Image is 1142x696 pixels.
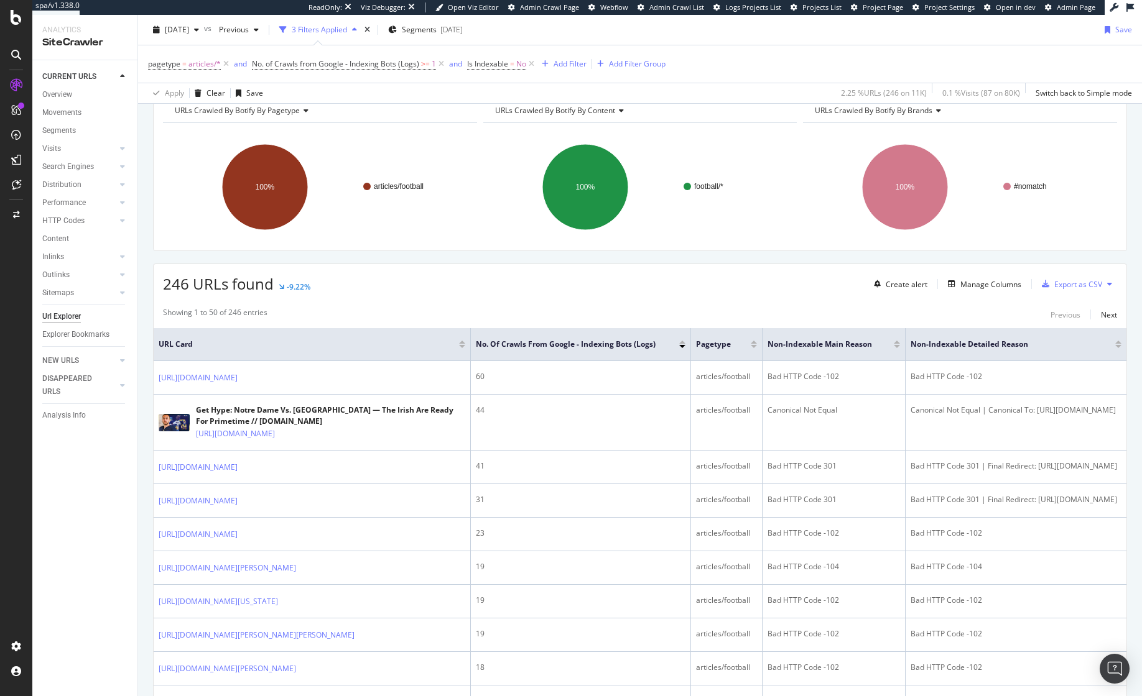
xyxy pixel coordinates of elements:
[1045,2,1095,12] a: Admin Page
[256,183,275,191] text: 100%
[42,160,116,173] a: Search Engines
[863,2,903,12] span: Project Page
[42,70,116,83] a: CURRENT URLS
[476,561,685,572] div: 19
[476,371,685,382] div: 60
[768,528,900,539] div: Bad HTTP Code -102
[713,2,781,12] a: Logs Projects List
[696,405,757,416] div: articles/football
[42,124,129,137] a: Segments
[911,405,1121,416] div: Canonical Not Equal | Canonical To: [URL][DOMAIN_NAME]
[768,339,875,350] span: Non-Indexable Main Reason
[42,409,86,422] div: Analysis Info
[309,2,342,12] div: ReadOnly:
[696,628,757,639] div: articles/football
[42,88,72,101] div: Overview
[696,339,732,350] span: pagetype
[815,105,932,116] span: URLs Crawled By Botify By brands
[42,35,128,50] div: SiteCrawler
[493,101,786,121] h4: URLs Crawled By Botify By content
[1100,20,1132,40] button: Save
[609,58,666,69] div: Add Filter Group
[252,58,419,69] span: No. of Crawls from Google - Indexing Bots (Logs)
[768,494,900,505] div: Bad HTTP Code 301
[148,58,180,69] span: pagetype
[148,83,184,103] button: Apply
[196,405,465,427] div: Get Hype: Notre Dame Vs. [GEOGRAPHIC_DATA] — The Irish Are Ready For Primetime // [DOMAIN_NAME]
[42,124,76,137] div: Segments
[476,662,685,673] div: 18
[768,595,900,606] div: Bad HTTP Code -102
[768,371,900,382] div: Bad HTTP Code -102
[803,133,1114,241] div: A chart.
[159,495,238,507] a: [URL][DOMAIN_NAME]
[42,286,116,300] a: Sitemaps
[42,310,81,323] div: Url Explorer
[476,460,685,472] div: 41
[163,307,267,322] div: Showing 1 to 50 of 246 entries
[791,2,842,12] a: Projects List
[42,328,129,341] a: Explorer Bookmarks
[638,2,704,12] a: Admin Crawl List
[204,23,214,34] span: vs
[896,183,915,191] text: 100%
[42,196,86,209] div: Performance
[768,561,900,572] div: Bad HTTP Code -104
[911,371,1121,382] div: Bad HTTP Code -102
[1054,279,1102,290] div: Export as CSV
[42,142,61,155] div: Visits
[163,133,474,241] svg: A chart.
[182,58,187,69] span: =
[231,83,263,103] button: Save
[214,24,249,35] span: Previous
[402,24,437,35] span: Segments
[42,250,64,263] div: Inlinks
[476,595,685,606] div: 19
[911,595,1121,606] div: Bad HTTP Code -102
[159,595,278,608] a: [URL][DOMAIN_NAME][US_STATE]
[911,561,1121,572] div: Bad HTTP Code -104
[42,196,116,209] a: Performance
[287,282,310,292] div: -9.22%
[148,20,204,40] button: [DATE]
[42,250,116,263] a: Inlinks
[292,24,347,35] div: 3 Filters Applied
[42,160,94,173] div: Search Engines
[42,372,105,398] div: DISAPPEARED URLS
[440,24,463,35] div: [DATE]
[510,58,514,69] span: =
[42,268,70,282] div: Outlinks
[42,25,128,35] div: Analytics
[696,561,757,572] div: articles/football
[1051,307,1080,322] button: Previous
[768,662,900,673] div: Bad HTTP Code -102
[159,339,456,350] span: URL Card
[42,310,129,323] a: Url Explorer
[159,372,238,384] a: [URL][DOMAIN_NAME]
[943,277,1021,291] button: Manage Columns
[1101,307,1117,322] button: Next
[190,83,225,103] button: Clear
[996,2,1036,12] span: Open in dev
[42,232,129,245] a: Content
[1014,182,1047,191] text: #nomatch
[449,58,462,69] div: and
[207,88,225,98] div: Clear
[768,628,900,639] div: Bad HTTP Code -102
[696,662,757,673] div: articles/football
[812,101,1106,121] h4: URLs Crawled By Botify By brands
[163,273,274,294] span: 246 URLs found
[188,55,221,73] span: articles/*
[165,24,189,35] span: 2025 Oct. 6th
[911,628,1121,639] div: Bad HTTP Code -102
[165,88,184,98] div: Apply
[159,562,296,574] a: [URL][DOMAIN_NAME][PERSON_NAME]
[768,405,900,416] div: Canonical Not Equal
[234,58,247,69] div: and
[374,182,424,191] text: articles/football
[911,528,1121,539] div: Bad HTTP Code -102
[42,70,96,83] div: CURRENT URLS
[696,494,757,505] div: articles/football
[159,629,355,641] a: [URL][DOMAIN_NAME][PERSON_NAME][PERSON_NAME]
